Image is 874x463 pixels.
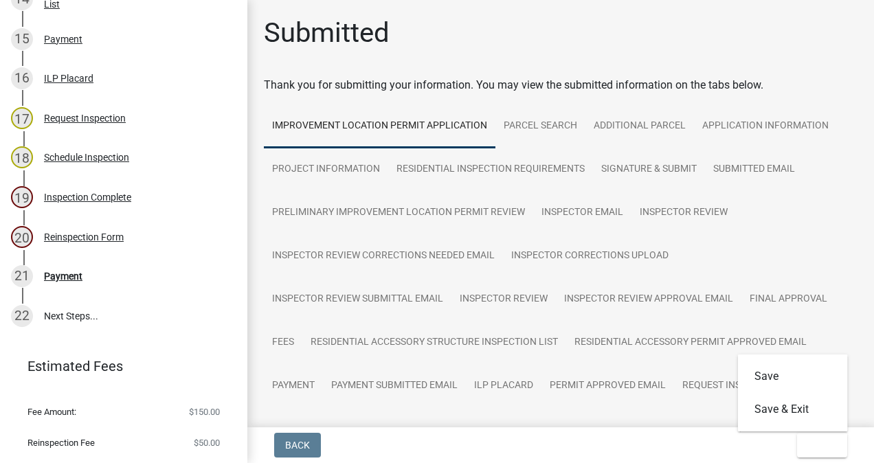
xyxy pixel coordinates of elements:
[738,360,848,393] button: Save
[264,407,421,451] a: Requested Inspection Email
[11,146,33,168] div: 18
[808,440,828,451] span: Exit
[11,226,33,248] div: 20
[797,433,847,458] button: Exit
[556,278,741,321] a: Inspector Review Approval Email
[264,191,533,235] a: Preliminary Improvement Location Permit Review
[44,113,126,123] div: Request Inspection
[11,28,33,50] div: 15
[302,321,566,365] a: Residential Accessory Structure Inspection List
[738,354,848,431] div: Exit
[264,234,503,278] a: Inspector Review Corrections Needed Email
[11,352,225,380] a: Estimated Fees
[264,278,451,321] a: Inspector Review Submittal Email
[566,321,815,365] a: Residential Accessory Permit Approved Email
[264,77,858,93] div: Thank you for submitting your information. You may view the submitted information on the tabs below.
[264,16,390,49] h1: Submitted
[27,438,95,447] span: Reinspection Fee
[585,104,694,148] a: ADDITIONAL PARCEL
[44,74,93,83] div: ILP Placard
[323,364,466,408] a: Payment Submitted Email
[11,265,33,287] div: 21
[495,104,585,148] a: Parcel search
[705,148,803,192] a: Submitted Email
[27,407,76,416] span: Fee Amount:
[274,433,321,458] button: Back
[451,278,556,321] a: Inspector Review
[533,191,631,235] a: Inspector Email
[674,364,789,408] a: Request Inspection
[264,148,388,192] a: Project Information
[44,232,124,242] div: Reinspection Form
[388,148,593,192] a: Residential Inspection Requirements
[264,364,323,408] a: Payment
[189,407,220,416] span: $150.00
[44,192,131,202] div: Inspection Complete
[631,191,736,235] a: Inspector Review
[503,234,677,278] a: Inspector Corrections Upload
[694,104,837,148] a: Application Information
[11,186,33,208] div: 19
[44,271,82,281] div: Payment
[466,364,541,408] a: ILP Placard
[11,67,33,89] div: 16
[738,393,848,426] button: Save & Exit
[285,440,310,451] span: Back
[11,305,33,327] div: 22
[541,364,674,408] a: Permit Approved Email
[421,407,541,451] a: Schedule Inspection
[593,148,705,192] a: Signature & Submit
[699,407,822,451] a: Inspection Complete
[44,153,129,162] div: Schedule Inspection
[541,407,699,451] a: Scheduled Inspection Email
[741,278,836,321] a: Final Approval
[264,321,302,365] a: Fees
[264,104,495,148] a: Improvement Location Permit Application
[11,107,33,129] div: 17
[44,34,82,44] div: Payment
[194,438,220,447] span: $50.00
